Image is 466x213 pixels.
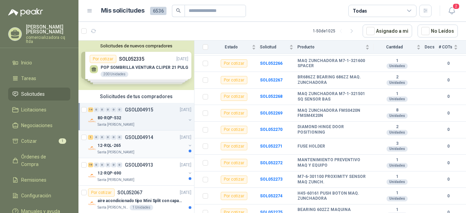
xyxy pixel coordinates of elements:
[387,80,408,86] div: Unidades
[21,137,37,145] span: Cotizar
[59,138,66,144] span: 1
[221,76,247,84] div: Por cotizar
[105,163,111,167] div: 0
[374,108,421,113] b: 8
[387,146,408,152] div: Unidades
[8,173,70,186] a: Remisiones
[387,96,408,102] div: Unidades
[260,94,282,99] a: SOL052268
[260,127,282,132] b: SOL052270
[260,61,282,66] a: SOL052266
[387,113,408,119] div: Unidades
[8,135,70,148] a: Cotizar1
[297,108,369,119] b: MAQ ZUNCHADORA FMS0420N FMSM4X20N
[94,135,99,140] div: 0
[98,115,121,121] p: 80-RQP-532
[111,135,116,140] div: 0
[260,194,282,198] b: SOL052274
[221,159,247,167] div: Por cotizar
[297,58,369,69] b: MAQ ZUNCHADORA M7-1-321600 SPACER
[212,45,250,49] span: Estado
[353,7,367,15] div: Todas
[8,88,70,101] a: Solicitudes
[374,58,421,64] b: 1
[21,176,46,184] span: Remisiones
[105,107,111,112] div: 0
[98,142,121,149] p: 12-RQL-265
[439,45,452,49] span: # COTs
[439,143,458,150] b: 0
[98,150,134,155] p: Santa [PERSON_NAME]
[21,90,45,98] span: Solicitudes
[8,103,70,116] a: Licitaciones
[439,93,458,100] b: 0
[88,199,96,208] img: Company Logo
[100,135,105,140] div: 0
[297,124,369,135] b: DIAMOND HINGE DOOR POSITIONING
[130,205,153,210] div: 1 Unidades
[297,91,369,102] b: MAQ ZUNCHADORA M7-1-321501 SQ SENSOR BAS
[313,26,357,36] div: 1 - 50 de 1025
[387,179,408,185] div: Unidades
[180,134,191,141] p: [DATE]
[297,157,369,168] b: MANTENIMIENTO PREVENTIVO MAQ Y EQUIPO
[260,144,282,149] a: SOL052271
[221,59,247,67] div: Por cotizar
[21,122,53,129] span: Negociaciones
[88,144,96,152] img: Company Logo
[117,163,122,167] div: 0
[78,41,194,90] div: Solicitudes de nuevos compradoresPor cotizarSOL052335[DATE] POP SOMBRILLA VENTURA CLIPER 21 PULG2...
[26,25,70,34] p: [PERSON_NAME] [PERSON_NAME]
[221,142,247,150] div: Por cotizar
[98,205,128,210] p: Santa [PERSON_NAME]
[297,45,364,49] span: Producto
[221,192,247,200] div: Por cotizar
[88,107,93,112] div: 14
[374,75,421,80] b: 2
[297,41,374,54] th: Producto
[88,133,193,155] a: 1 0 0 0 0 0 GSOL004914[DATE] Company Logo12-RQL-265Santa [PERSON_NAME]
[439,160,458,166] b: 0
[125,107,153,112] p: GSOL004915
[297,191,369,201] b: H45-60161 PUSH BOTON MAQ. ZUNCHADORA
[8,119,70,132] a: Negociaciones
[88,161,193,183] a: 19 0 0 0 0 0 GSOL004913[DATE] Company Logo12-RQP-690Santa [PERSON_NAME]
[88,188,115,197] div: Por cotizar
[439,77,458,83] b: 0
[117,190,142,195] p: SOL052067
[374,174,421,180] b: 1
[374,157,421,163] b: 1
[8,56,70,69] a: Inicio
[260,161,282,165] b: SOL052272
[418,25,458,37] button: No Leídos
[8,8,43,16] img: Logo peakr
[105,135,111,140] div: 0
[88,117,96,125] img: Company Logo
[374,124,421,130] b: 2
[98,198,183,204] p: aire acondicionado tipo Mini Split con capacidad de 12000 BTU a 110V o 220V
[88,135,93,140] div: 1
[180,189,191,196] p: [DATE]
[125,163,153,167] p: GSOL004913
[439,110,458,117] b: 0
[374,41,425,54] th: Cantidad
[260,111,282,116] b: SOL052269
[8,72,70,85] a: Tareas
[98,170,121,177] p: 12-RQP-690
[387,130,408,135] div: Unidades
[8,150,70,171] a: Órdenes de Compra
[439,41,466,54] th: # COTs
[297,75,369,85] b: BR686ZZ BEARING 686ZZ MAQ. ZUNCHADORA
[94,163,99,167] div: 0
[439,176,458,183] b: 0
[374,141,421,147] b: 3
[374,207,421,213] b: 1
[374,45,415,49] span: Cantidad
[94,107,99,112] div: 0
[125,135,153,140] p: GSOL004914
[221,93,247,101] div: Por cotizar
[180,107,191,113] p: [DATE]
[78,90,194,103] div: Solicitudes de tus compradores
